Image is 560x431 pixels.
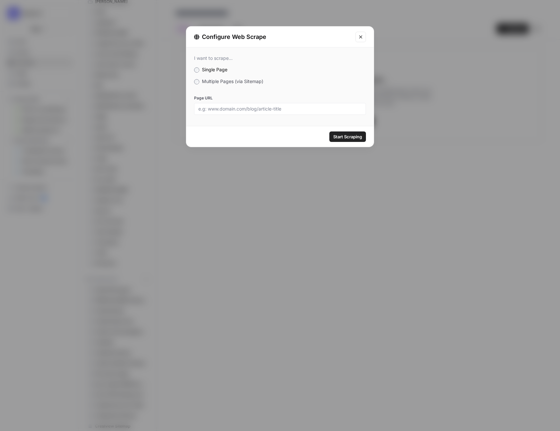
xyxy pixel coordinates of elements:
div: I want to scrape... [194,55,366,61]
label: Page URL [194,95,366,101]
span: Start Scraping [333,133,362,140]
span: Multiple Pages (via Sitemap) [202,78,263,84]
input: Single Page [194,67,199,73]
input: e.g: www.domain.com/blog/article-title [198,106,362,112]
button: Close modal [355,32,366,42]
input: Multiple Pages (via Sitemap) [194,79,199,84]
div: Configure Web Scrape [194,32,352,42]
button: Start Scraping [329,131,366,142]
span: Single Page [202,67,227,72]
